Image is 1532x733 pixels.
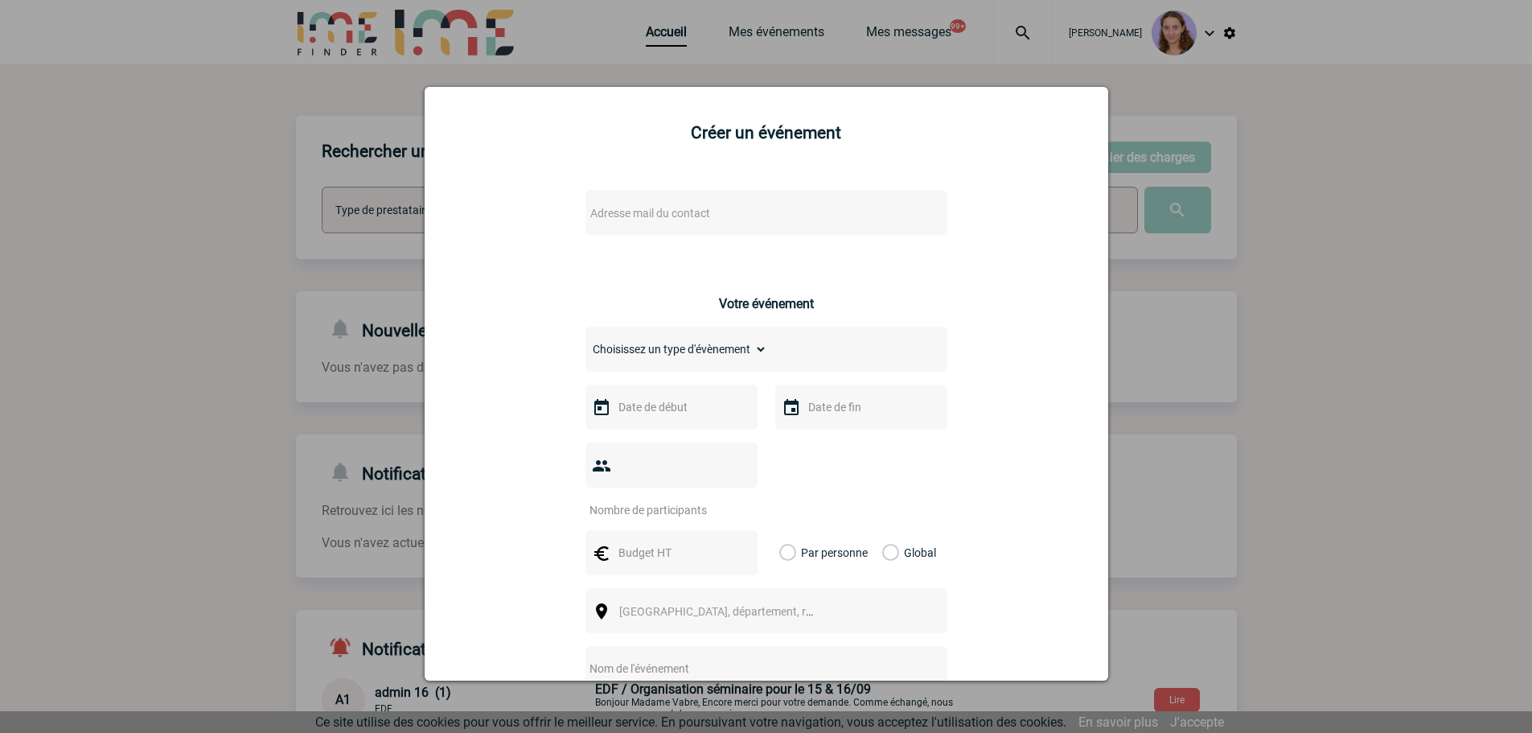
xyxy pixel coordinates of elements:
[590,207,710,220] span: Adresse mail du contact
[719,296,814,311] h3: Votre événement
[614,397,725,418] input: Date de début
[882,530,893,575] label: Global
[804,397,915,418] input: Date de fin
[585,500,737,521] input: Nombre de participants
[779,530,797,575] label: Par personne
[619,605,843,618] span: [GEOGRAPHIC_DATA], département, région...
[445,123,1088,142] h2: Créer un événement
[585,658,905,679] input: Nom de l'événement
[614,542,725,563] input: Budget HT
